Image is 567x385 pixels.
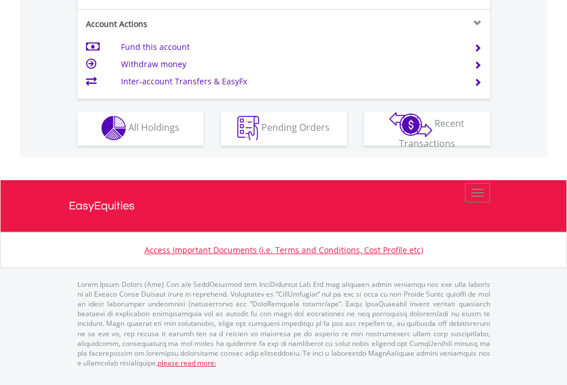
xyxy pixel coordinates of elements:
[121,38,460,56] td: Fund this account
[77,279,490,368] p: Lorem Ipsum Dolors (Ame) Con a/e SeddOeiusmod tem InciDiduntut Lab Etd mag aliquaen admin veniamq...
[364,111,490,146] button: Recent Transactions
[221,111,347,146] button: Pending Orders
[101,116,126,141] img: holdings-wht.png
[158,358,216,368] a: please read more:
[121,56,460,73] td: Withdraw money
[144,244,423,255] a: Access Important Documents (i.e. Terms and Conditions, Cost Profile etc)
[128,121,179,134] span: All Holdings
[237,116,259,141] img: pending_instructions-wht.png
[77,111,204,146] button: All Holdings
[77,18,284,30] div: Account Actions
[399,117,465,150] span: Recent Transactions
[261,121,330,134] span: Pending Orders
[69,180,499,232] a: EasyEquities
[121,73,460,90] td: Inter-account Transfers & EasyFx
[389,112,432,137] img: transactions-zar-wht.png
